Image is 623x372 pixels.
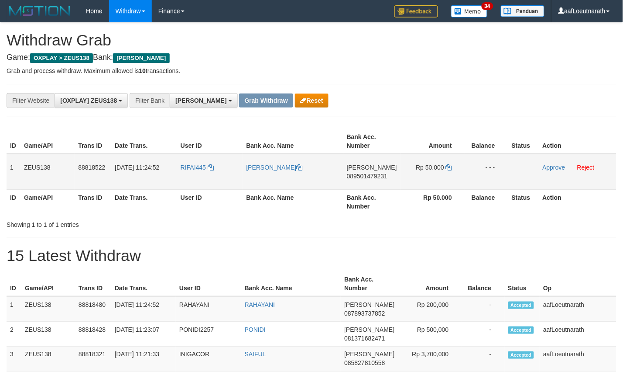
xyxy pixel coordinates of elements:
h4: Game: Bank: [7,53,616,62]
a: [PERSON_NAME] [246,164,303,171]
th: Balance [465,189,508,214]
a: Copy 50000 to clipboard [446,164,452,171]
td: 88818321 [75,347,111,372]
span: Accepted [508,302,534,309]
img: MOTION_logo.png [7,4,73,17]
td: Rp 500,000 [398,322,462,347]
span: [PERSON_NAME] [344,351,394,358]
th: Trans ID [75,129,111,154]
th: Balance [465,129,508,154]
td: - - - [465,154,508,190]
th: Rp 50.000 [400,189,465,214]
span: Copy 089501479231 to clipboard [347,173,387,180]
td: - [462,322,505,347]
span: [PERSON_NAME] [344,326,394,333]
span: Accepted [508,351,534,359]
td: aafLoeutnarath [540,322,616,347]
span: [PERSON_NAME] [344,301,394,308]
th: Bank Acc. Number [343,189,400,214]
th: Balance [462,271,505,296]
span: [PERSON_NAME] [113,53,169,63]
th: Amount [400,129,465,154]
h1: Withdraw Grab [7,31,616,49]
td: aafLoeutnarath [540,347,616,372]
td: 1 [7,296,21,322]
td: 3 [7,347,21,372]
td: RAHAYANI [176,296,241,322]
span: Copy 087893737852 to clipboard [344,310,385,317]
h1: 15 Latest Withdraw [7,247,616,264]
strong: 10 [139,67,146,74]
th: ID [7,189,21,214]
td: - [462,347,505,372]
span: [DATE] 11:24:52 [115,164,159,171]
td: Rp 3,700,000 [398,347,462,372]
a: SAIFUL [245,351,266,358]
td: 88818480 [75,296,111,322]
a: Reject [577,164,595,171]
th: ID [7,129,21,154]
a: RAHAYANI [245,301,275,308]
span: Copy 085827810558 to clipboard [344,360,385,367]
td: ZEUS138 [21,296,75,322]
th: Date Trans. [111,129,177,154]
td: INIGACOR [176,347,241,372]
th: Status [508,189,539,214]
td: - [462,296,505,322]
td: 2 [7,322,21,347]
td: aafLoeutnarath [540,296,616,322]
span: Rp 50.000 [416,164,445,171]
th: Date Trans. [111,189,177,214]
td: ZEUS138 [21,347,75,372]
span: Copy 081371682471 to clipboard [344,335,385,342]
th: Status [505,271,540,296]
td: ZEUS138 [21,322,75,347]
span: [PERSON_NAME] [175,97,226,104]
span: RIFAI445 [181,164,206,171]
td: 88818428 [75,322,111,347]
button: Grab Withdraw [239,94,293,108]
th: Bank Acc. Name [243,129,343,154]
th: Trans ID [75,271,111,296]
th: Amount [398,271,462,296]
span: [PERSON_NAME] [347,164,397,171]
a: Approve [543,164,565,171]
th: Date Trans. [111,271,176,296]
th: Game/API [21,271,75,296]
button: Reset [295,94,329,108]
th: Bank Acc. Number [341,271,398,296]
th: Action [539,129,616,154]
th: Bank Acc. Name [243,189,343,214]
td: PONIDI2257 [176,322,241,347]
th: Bank Acc. Name [241,271,341,296]
img: panduan.png [501,5,544,17]
a: RIFAI445 [181,164,214,171]
th: Status [508,129,539,154]
th: User ID [176,271,241,296]
th: User ID [177,189,243,214]
div: Filter Bank [130,93,170,108]
td: [DATE] 11:24:52 [111,296,176,322]
td: [DATE] 11:23:07 [111,322,176,347]
td: 1 [7,154,21,190]
th: ID [7,271,21,296]
td: ZEUS138 [21,154,75,190]
span: 34 [482,2,493,10]
th: Action [539,189,616,214]
a: PONIDI [245,326,266,333]
button: [PERSON_NAME] [170,93,237,108]
div: Filter Website [7,93,55,108]
p: Grab and process withdraw. Maximum allowed is transactions. [7,66,616,75]
div: Showing 1 to 1 of 1 entries [7,217,253,229]
span: OXPLAY > ZEUS138 [30,53,93,63]
th: Trans ID [75,189,111,214]
img: Button%20Memo.svg [451,5,488,17]
th: User ID [177,129,243,154]
th: Op [540,271,616,296]
th: Game/API [21,129,75,154]
span: Accepted [508,327,534,334]
td: Rp 200,000 [398,296,462,322]
img: Feedback.jpg [394,5,438,17]
button: [OXPLAY] ZEUS138 [55,93,128,108]
span: [OXPLAY] ZEUS138 [60,97,117,104]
